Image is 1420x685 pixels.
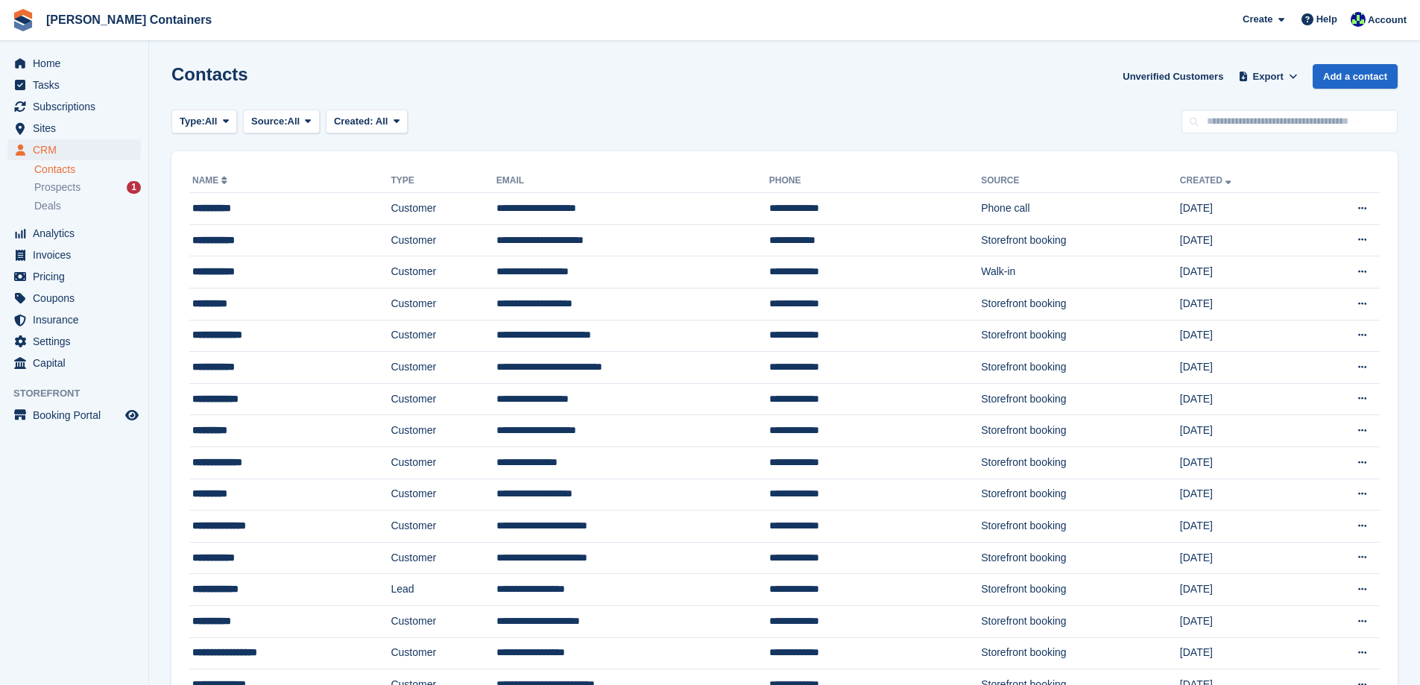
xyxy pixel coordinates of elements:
[171,64,248,84] h1: Contacts
[391,169,496,193] th: Type
[34,180,81,195] span: Prospects
[33,96,122,117] span: Subscriptions
[981,479,1180,511] td: Storefront booking
[33,309,122,330] span: Insurance
[127,181,141,194] div: 1
[981,383,1180,415] td: Storefront booking
[1180,352,1307,384] td: [DATE]
[7,353,141,373] a: menu
[391,605,496,637] td: Customer
[33,288,122,309] span: Coupons
[34,199,61,213] span: Deals
[192,175,230,186] a: Name
[1180,446,1307,479] td: [DATE]
[33,353,122,373] span: Capital
[391,352,496,384] td: Customer
[33,266,122,287] span: Pricing
[1180,256,1307,288] td: [DATE]
[7,266,141,287] a: menu
[1180,542,1307,574] td: [DATE]
[1316,12,1337,27] span: Help
[391,511,496,543] td: Customer
[334,116,373,127] span: Created:
[1180,574,1307,606] td: [DATE]
[1180,175,1234,186] a: Created
[981,605,1180,637] td: Storefront booking
[391,446,496,479] td: Customer
[1235,64,1301,89] button: Export
[7,331,141,352] a: menu
[981,511,1180,543] td: Storefront booking
[376,116,388,127] span: All
[40,7,218,32] a: [PERSON_NAME] Containers
[981,256,1180,288] td: Walk-in
[7,288,141,309] a: menu
[1180,637,1307,669] td: [DATE]
[34,162,141,177] a: Contacts
[1253,69,1284,84] span: Export
[7,309,141,330] a: menu
[1180,479,1307,511] td: [DATE]
[981,637,1180,669] td: Storefront booking
[981,415,1180,447] td: Storefront booking
[391,224,496,256] td: Customer
[391,320,496,352] td: Customer
[391,193,496,225] td: Customer
[1243,12,1272,27] span: Create
[288,114,300,129] span: All
[326,110,408,134] button: Created: All
[34,198,141,214] a: Deals
[391,479,496,511] td: Customer
[1368,13,1407,28] span: Account
[33,405,122,426] span: Booking Portal
[391,415,496,447] td: Customer
[1180,415,1307,447] td: [DATE]
[33,244,122,265] span: Invoices
[171,110,237,134] button: Type: All
[7,75,141,95] a: menu
[981,169,1180,193] th: Source
[1180,511,1307,543] td: [DATE]
[7,118,141,139] a: menu
[769,169,981,193] th: Phone
[33,223,122,244] span: Analytics
[12,9,34,31] img: stora-icon-8386f47178a22dfd0bd8f6a31ec36ba5ce8667c1dd55bd0f319d3a0aa187defe.svg
[391,574,496,606] td: Lead
[981,542,1180,574] td: Storefront booking
[496,169,769,193] th: Email
[1180,320,1307,352] td: [DATE]
[391,542,496,574] td: Customer
[33,118,122,139] span: Sites
[391,383,496,415] td: Customer
[981,320,1180,352] td: Storefront booking
[981,288,1180,320] td: Storefront booking
[981,446,1180,479] td: Storefront booking
[123,406,141,424] a: Preview store
[33,139,122,160] span: CRM
[1180,193,1307,225] td: [DATE]
[7,223,141,244] a: menu
[33,53,122,74] span: Home
[391,637,496,669] td: Customer
[7,139,141,160] a: menu
[33,331,122,352] span: Settings
[33,75,122,95] span: Tasks
[1180,288,1307,320] td: [DATE]
[13,386,148,401] span: Storefront
[34,180,141,195] a: Prospects 1
[1117,64,1229,89] a: Unverified Customers
[1351,12,1366,27] img: Audra Whitelaw
[243,110,320,134] button: Source: All
[391,256,496,288] td: Customer
[981,193,1180,225] td: Phone call
[1180,605,1307,637] td: [DATE]
[205,114,218,129] span: All
[251,114,287,129] span: Source:
[981,224,1180,256] td: Storefront booking
[1180,224,1307,256] td: [DATE]
[7,53,141,74] a: menu
[391,288,496,320] td: Customer
[7,96,141,117] a: menu
[7,244,141,265] a: menu
[981,352,1180,384] td: Storefront booking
